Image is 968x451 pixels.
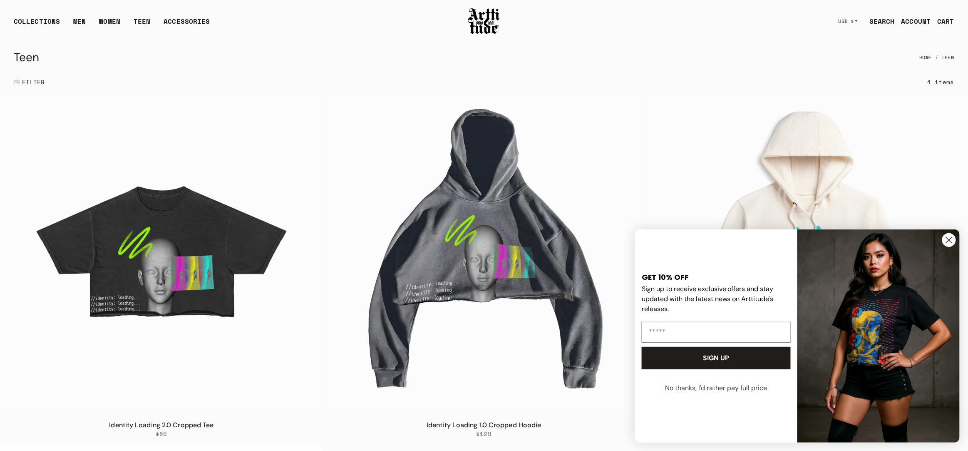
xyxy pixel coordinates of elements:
a: Open cart [931,13,954,30]
a: WOMEN [99,16,120,33]
li: Teen [932,48,955,67]
a: Identity Loading 1.0 Cropped Hoodie [427,421,541,429]
div: FLYOUT Form [627,221,968,451]
img: 404 Not Found Signature Hoodie [645,91,968,414]
span: $129 [476,430,491,438]
h1: Teen [14,47,39,67]
button: Close dialog [942,233,956,247]
div: 4 items [927,77,954,87]
a: Home [920,48,932,67]
a: MEN [73,16,86,33]
a: SEARCH [863,13,895,30]
button: USD $ [834,12,863,30]
span: FILTER [20,78,45,86]
img: 88b40c6e-4fbe-451e-b692-af676383430e.jpeg [797,229,960,443]
a: TEEN [134,16,150,33]
button: SIGN UP [642,347,791,369]
div: ACCESSORIES [164,16,210,33]
span: $89 [156,430,167,438]
button: Show filters [14,73,45,91]
a: Identity Loading 2.0 Cropped Tee [109,421,213,429]
img: Arttitude [467,7,501,35]
div: CART [938,16,954,26]
span: GET 10% OFF [642,272,689,282]
span: Sign up to receive exclusive offers and stay updated with the latest news on Arttitude's releases. [642,284,774,313]
button: No thanks, I'd rather pay full price [641,378,792,399]
img: Identity Loading 2.0 Cropped Tee [0,91,323,414]
a: ACCOUNT [895,13,931,30]
input: Email [642,322,791,343]
div: COLLECTIONS [14,16,60,33]
img: Identity Loading 1.0 Cropped Hoodie [323,91,645,414]
ul: Main navigation [7,16,216,33]
span: USD $ [839,18,854,25]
